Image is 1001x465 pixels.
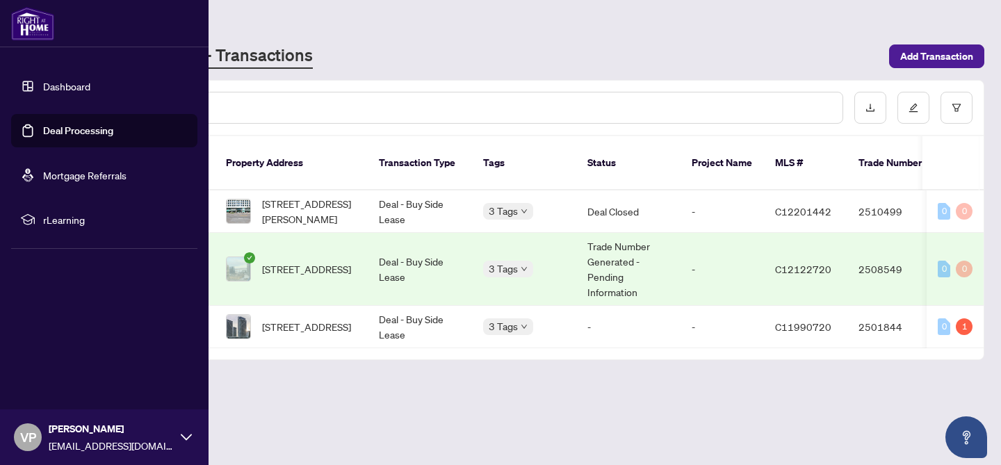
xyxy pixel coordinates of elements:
td: - [681,306,764,348]
span: download [865,103,875,113]
button: Open asap [945,416,987,458]
span: down [521,266,528,272]
span: [PERSON_NAME] [49,421,174,437]
span: down [521,208,528,215]
div: 0 [938,203,950,220]
img: thumbnail-img [227,199,250,223]
span: 3 Tags [489,261,518,277]
span: 3 Tags [489,203,518,219]
td: Deal - Buy Side Lease [368,306,472,348]
span: [EMAIL_ADDRESS][DOMAIN_NAME] [49,438,174,453]
a: Mortgage Referrals [43,169,127,181]
span: C12201442 [775,205,831,218]
button: download [854,92,886,124]
button: Add Transaction [889,44,984,68]
span: 3 Tags [489,318,518,334]
td: Deal - Buy Side Lease [368,190,472,233]
div: 1 [956,318,972,335]
span: down [521,323,528,330]
th: Status [576,136,681,190]
img: thumbnail-img [227,315,250,338]
span: C11990720 [775,320,831,333]
button: filter [941,92,972,124]
th: Property Address [215,136,368,190]
th: Transaction Type [368,136,472,190]
td: Deal - Buy Side Lease [368,233,472,306]
span: filter [952,103,961,113]
span: VP [20,427,36,447]
div: 0 [938,261,950,277]
div: 0 [956,261,972,277]
span: C12122720 [775,263,831,275]
button: edit [897,92,929,124]
span: [STREET_ADDRESS] [262,261,351,277]
div: 0 [956,203,972,220]
td: - [681,190,764,233]
span: rLearning [43,212,188,227]
td: - [681,233,764,306]
span: [STREET_ADDRESS] [262,319,351,334]
th: MLS # [764,136,847,190]
td: 2501844 [847,306,945,348]
th: Trade Number [847,136,945,190]
span: check-circle [244,252,255,263]
td: - [576,306,681,348]
img: logo [11,7,54,40]
td: 2510499 [847,190,945,233]
a: Deal Processing [43,124,113,137]
th: Tags [472,136,576,190]
div: 0 [938,318,950,335]
span: edit [909,103,918,113]
a: Dashboard [43,80,90,92]
img: thumbnail-img [227,257,250,281]
td: Deal Closed [576,190,681,233]
span: Add Transaction [900,45,973,67]
td: 2508549 [847,233,945,306]
span: [STREET_ADDRESS][PERSON_NAME] [262,196,357,227]
td: Trade Number Generated - Pending Information [576,233,681,306]
th: Project Name [681,136,764,190]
